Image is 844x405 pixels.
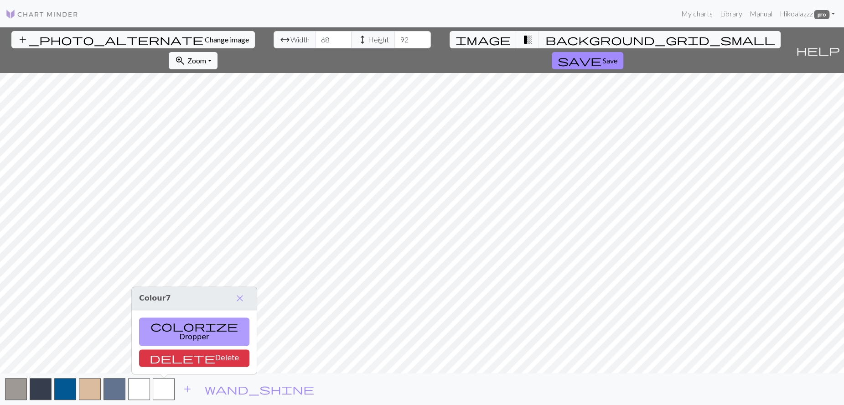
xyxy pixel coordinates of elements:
[796,44,840,57] span: help
[230,291,249,306] button: Close
[150,320,238,332] span: colorize
[456,33,510,46] span: image
[290,34,310,45] span: Width
[776,5,839,23] a: Hikoalazzz pro
[205,383,314,395] span: wand_shine
[182,383,193,395] span: add
[280,33,290,46] span: arrow_range
[677,5,716,23] a: My charts
[746,5,776,23] a: Manual
[558,54,601,67] span: save
[545,33,775,46] span: background_grid_small
[176,380,199,398] button: Add color
[357,33,368,46] span: height
[175,54,186,67] span: zoom_in
[205,35,249,44] span: Change image
[139,317,249,346] button: Pick a colour from the image
[199,380,320,398] button: Auto pick colours
[552,52,623,69] button: Save
[150,352,215,364] span: delete
[139,349,249,367] button: Delete color
[603,56,617,65] span: Save
[5,9,78,20] img: Logo
[792,27,844,73] button: Help
[11,31,255,48] button: Change image
[187,56,206,65] span: Zoom
[234,292,245,305] span: close
[169,52,217,69] button: Zoom
[522,33,533,46] span: transition_fade
[716,5,746,23] a: Library
[139,294,171,303] span: Colour 7
[814,10,829,19] span: pro
[17,33,203,46] span: add_photo_alternate
[368,34,389,45] span: Height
